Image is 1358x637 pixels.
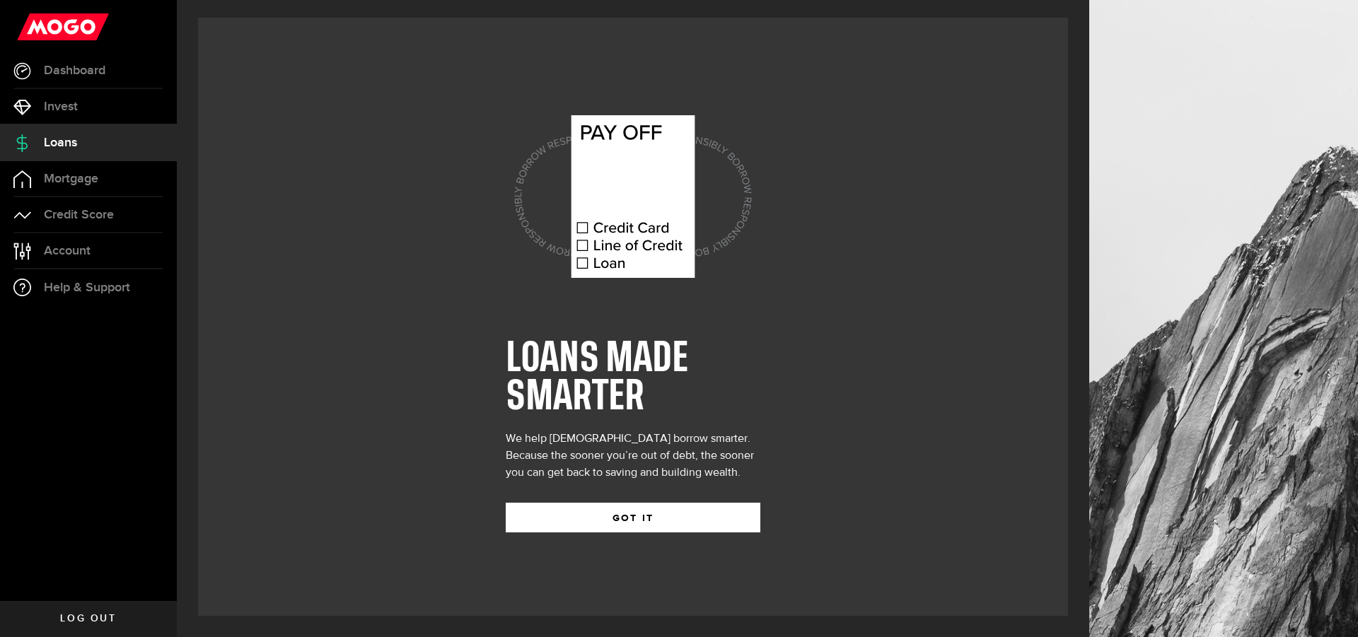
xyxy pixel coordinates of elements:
[44,245,91,257] span: Account
[60,614,116,624] span: Log out
[506,431,760,481] div: We help [DEMOGRAPHIC_DATA] borrow smarter. Because the sooner you’re out of debt, the sooner you ...
[44,64,105,77] span: Dashboard
[44,100,78,113] span: Invest
[44,281,130,294] span: Help & Support
[44,209,114,221] span: Credit Score
[506,340,760,416] h1: LOANS MADE SMARTER
[44,136,77,149] span: Loans
[44,173,98,185] span: Mortgage
[506,503,760,532] button: GOT IT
